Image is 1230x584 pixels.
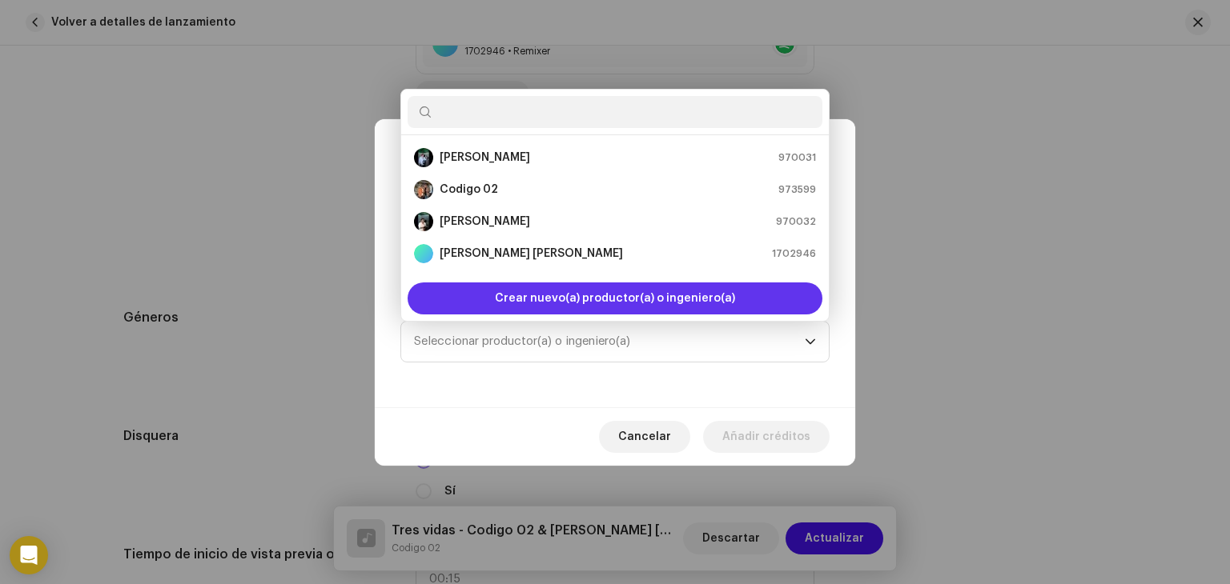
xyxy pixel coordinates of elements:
[401,135,829,276] ul: Option List
[722,421,810,453] span: Añadir créditos
[618,421,671,453] span: Cancelar
[408,238,822,270] li: MIGUEL ANGEL AZUERO
[772,246,816,262] span: 1702946
[10,536,48,574] div: Open Intercom Messenger
[414,335,630,347] span: Seleccionar productor(a) o ingeniero(a)
[408,206,822,238] li: David Villa
[805,322,816,362] div: dropdown trigger
[414,322,805,362] span: Seleccionar productor(a) o ingeniero(a)
[703,421,830,453] button: Añadir créditos
[440,214,530,230] strong: [PERSON_NAME]
[778,182,816,198] span: 973599
[495,282,735,314] span: Crear nuevo(a) productor(a) o ingeniero(a)
[440,246,623,262] strong: [PERSON_NAME] [PERSON_NAME]
[440,182,498,198] strong: Codigo 02
[414,212,433,231] img: 700d63b8-180d-4099-b747-8ed89e4cd5c4
[440,150,530,166] strong: [PERSON_NAME]
[414,180,433,199] img: 10ae16c5-ce95-479f-972a-22244cf3fb35
[408,174,822,206] li: Codigo 02
[776,214,816,230] span: 970032
[599,421,690,453] button: Cancelar
[778,150,816,166] span: 970031
[414,148,433,167] img: 035a81da-6190-4627-99d7-a030891c304e
[408,142,822,174] li: Carlos Bravo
